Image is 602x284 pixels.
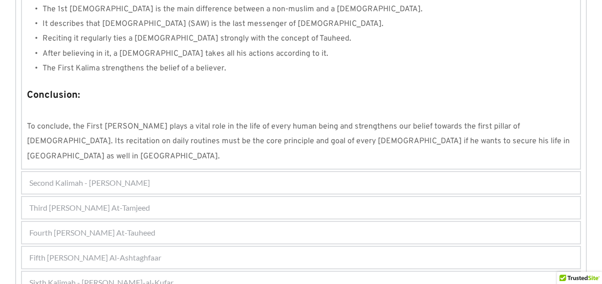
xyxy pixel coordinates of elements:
span: Third [PERSON_NAME] At-Tamjeed [29,202,150,214]
span: It describes that [DEMOGRAPHIC_DATA] (SAW) is the last messenger of [DEMOGRAPHIC_DATA]. [43,19,384,29]
span: To conclude, the First [PERSON_NAME] plays a vital role in the life of every human being and stre... [27,122,572,161]
span: After believing in it, a [DEMOGRAPHIC_DATA] takes all his actions according to it. [43,49,328,59]
span: The 1st [DEMOGRAPHIC_DATA] is the main difference between a non-muslim and a [DEMOGRAPHIC_DATA]. [43,4,423,14]
span: Fourth [PERSON_NAME] At-Tauheed [29,227,155,239]
span: Second Kalimah - [PERSON_NAME] [29,177,150,189]
span: The First Kalima strengthens the belief of a believer. [43,64,226,73]
span: Reciting it regularly ties a [DEMOGRAPHIC_DATA] strongly with the concept of Tauheed. [43,34,351,44]
span: Fifth [PERSON_NAME] Al-Ashtaghfaar [29,252,161,263]
strong: Conclusion: [27,89,80,102]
